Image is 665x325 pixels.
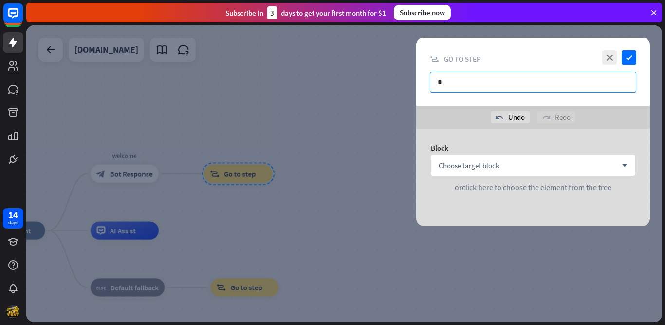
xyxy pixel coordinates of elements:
[444,55,481,64] span: Go to step
[537,111,575,123] div: Redo
[8,219,18,226] div: days
[496,114,503,121] i: undo
[8,210,18,219] div: 14
[267,6,277,19] div: 3
[602,50,617,65] i: close
[430,55,439,64] i: block_goto
[462,182,611,192] span: click here to choose the element from the tree
[439,161,499,170] span: Choose target block
[3,208,23,229] a: 14 days
[542,114,550,121] i: redo
[394,5,451,20] div: Subscribe now
[225,6,386,19] div: Subscribe in days to get your first month for $1
[622,50,636,65] i: check
[491,111,530,123] div: Undo
[8,4,37,33] button: Open LiveChat chat widget
[431,143,635,153] div: Block
[431,182,635,192] div: or
[617,163,628,169] i: arrow_down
